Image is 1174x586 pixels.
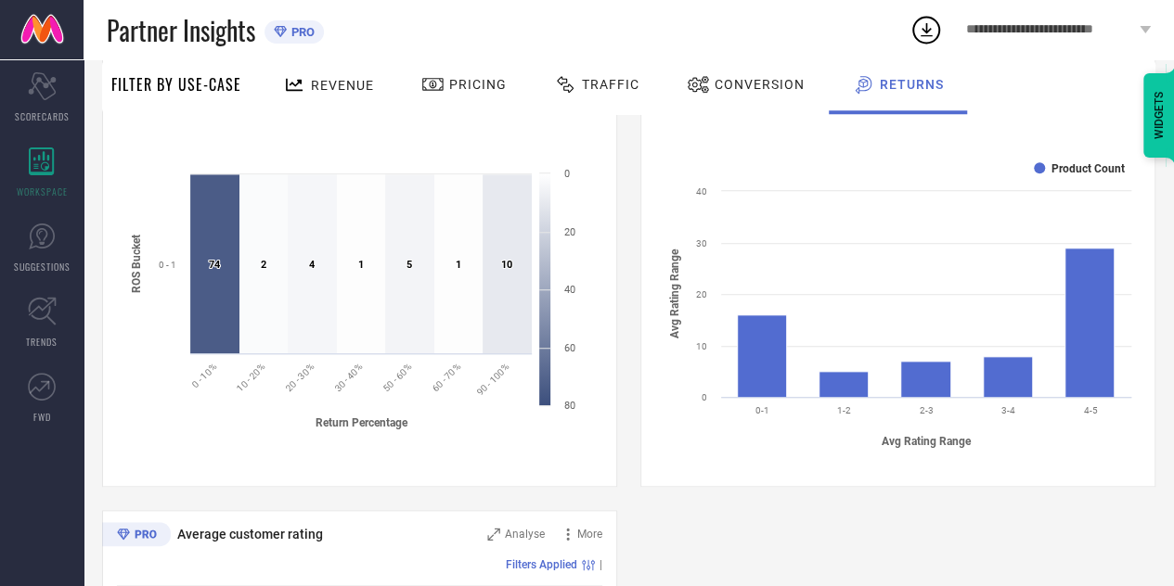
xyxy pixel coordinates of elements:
text: 0 [702,392,707,402]
text: 2 [261,259,266,271]
text: 60 [564,342,575,354]
text: 50 - 60% [381,361,414,393]
tspan: Avg Rating Range [668,248,681,338]
text: 80 [564,400,575,412]
text: 1-2 [837,405,851,415]
text: 4 [309,259,316,271]
span: TRENDS [26,335,58,349]
text: 40 [696,186,707,197]
span: Analyse [505,528,545,541]
text: 40 [564,284,575,296]
div: Open download list [910,13,943,46]
span: Conversion [715,77,805,92]
text: 1 [456,259,461,271]
text: 10 - 20% [235,361,267,393]
span: FWD [33,410,51,424]
text: 5 [406,259,412,271]
text: 0 - 1 [159,260,176,270]
text: 4-5 [1083,405,1097,415]
span: More [577,528,602,541]
text: 90 - 100% [475,361,511,397]
text: Product Count [1051,162,1125,175]
text: 60 - 70% [430,361,462,393]
span: Partner Insights [107,11,255,49]
text: 30 - 40% [332,361,365,393]
span: PRO [287,25,315,39]
text: 74 [209,259,221,271]
span: Returns [880,77,944,92]
text: 20 [696,289,707,299]
text: 0 [564,168,570,180]
text: 1 [358,259,364,271]
span: Filter By Use-Case [111,73,241,96]
div: Premium [102,522,171,550]
span: Revenue [311,78,374,93]
svg: Zoom [487,528,500,541]
span: Filters Applied [506,558,577,571]
text: 2-3 [920,405,934,415]
span: Traffic [582,77,639,92]
tspan: Avg Rating Range [882,435,972,448]
span: SUGGESTIONS [14,260,71,274]
tspan: Return Percentage [316,415,408,428]
text: 10 [696,341,707,351]
text: 20 [564,226,575,238]
text: 10 [501,259,512,271]
tspan: ROS Bucket [130,235,143,293]
span: WORKSPACE [17,185,68,198]
text: 0-1 [755,405,769,415]
text: 20 - 30% [284,361,316,393]
span: Pricing [449,77,507,92]
text: 0 - 10% [190,361,218,389]
text: 3-4 [1001,405,1015,415]
text: 30 [696,238,707,248]
span: SCORECARDS [15,109,70,123]
span: | [600,558,602,571]
span: Average customer rating [177,527,323,541]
